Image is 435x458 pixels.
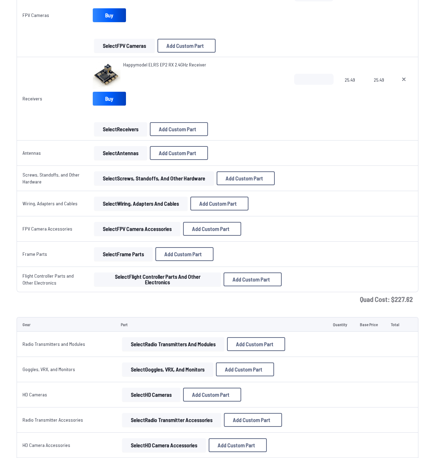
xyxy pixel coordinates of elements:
[93,272,223,286] a: SelectFlight Controller Parts and Other Electronics
[183,388,241,402] button: Add Custom Part
[225,367,262,372] span: Add Custom Part
[122,413,221,427] button: SelectRadio Transmitter Accessories
[94,222,180,236] button: SelectFPV Camera Accessories
[22,96,42,101] a: Receivers
[22,172,80,185] a: Screws, Standoffs, and Other Hardware
[121,438,207,452] a: SelectHD Camera Accessories
[115,317,327,332] td: Part
[224,272,282,286] button: Add Custom Part
[157,39,216,53] button: Add Custom Part
[121,388,182,402] a: SelectHD Cameras
[121,337,226,351] a: SelectRadio Transmitters and Modules
[22,417,83,423] a: Radio Transmitter Accessories
[385,317,406,332] td: Total
[150,122,208,136] button: Add Custom Part
[192,392,229,397] span: Add Custom Part
[123,62,206,68] span: Happymodel ELRS EP2 RX 2.4GHz Receiver
[93,171,215,185] a: SelectScrews, Standoffs, and Other Hardware
[217,171,275,185] button: Add Custom Part
[345,74,363,107] span: 25.49
[209,438,267,452] button: Add Custom Part
[155,247,214,261] button: Add Custom Part
[218,442,255,448] span: Add Custom Part
[94,146,147,160] button: SelectAntennas
[94,39,155,53] button: SelectFPV Cameras
[22,251,47,257] a: Frame Parts
[22,226,72,232] a: FPV Camera Accessories
[150,146,208,160] button: Add Custom Part
[93,197,189,210] a: SelectWiring, Adapters and Cables
[122,337,224,351] button: SelectRadio Transmitters and Modules
[121,413,223,427] a: SelectRadio Transmitter Accessories
[121,362,215,376] a: SelectGoggles, VRX, and Monitors
[216,362,274,376] button: Add Custom Part
[236,341,273,347] span: Add Custom Part
[22,366,75,372] a: Goggles, VRX, and Monitors
[190,197,248,210] button: Add Custom Part
[93,39,156,53] a: SelectFPV Cameras
[122,362,213,376] button: SelectGoggles, VRX, and Monitors
[192,226,229,232] span: Add Custom Part
[166,43,204,48] span: Add Custom Part
[93,222,182,236] a: SelectFPV Camera Accessories
[233,417,270,423] span: Add Custom Part
[122,388,180,402] button: SelectHD Cameras
[233,277,270,282] span: Add Custom Part
[22,392,47,397] a: HD Cameras
[22,442,70,448] a: HD Camera Accessories
[17,317,115,332] td: Gear
[159,150,196,156] span: Add Custom Part
[22,341,85,347] a: Radio Transmitters and Modules
[93,61,120,89] img: image
[94,122,147,136] button: SelectReceivers
[224,413,282,427] button: Add Custom Part
[93,146,148,160] a: SelectAntennas
[327,317,354,332] td: Quantity
[199,201,237,206] span: Add Custom Part
[93,122,148,136] a: SelectReceivers
[123,61,206,68] a: Happymodel ELRS EP2 RX 2.4GHz Receiver
[159,126,196,132] span: Add Custom Part
[17,292,418,306] td: Quad Cost: $ 227.62
[164,251,202,257] span: Add Custom Part
[354,317,385,332] td: Base Price
[374,74,384,107] span: 25.49
[94,197,188,210] button: SelectWiring, Adapters and Cables
[22,150,41,156] a: Antennas
[93,247,154,261] a: SelectFrame Parts
[227,337,285,351] button: Add Custom Part
[93,92,126,106] a: Buy
[22,200,78,206] a: Wiring, Adapters and Cables
[22,12,49,18] a: FPV Cameras
[22,273,74,286] a: Flight Controller Parts and Other Electronics
[226,176,263,181] span: Add Custom Part
[94,247,153,261] button: SelectFrame Parts
[94,272,221,286] button: SelectFlight Controller Parts and Other Electronics
[94,171,214,185] button: SelectScrews, Standoffs, and Other Hardware
[122,438,206,452] button: SelectHD Camera Accessories
[93,8,126,22] a: Buy
[183,222,241,236] button: Add Custom Part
